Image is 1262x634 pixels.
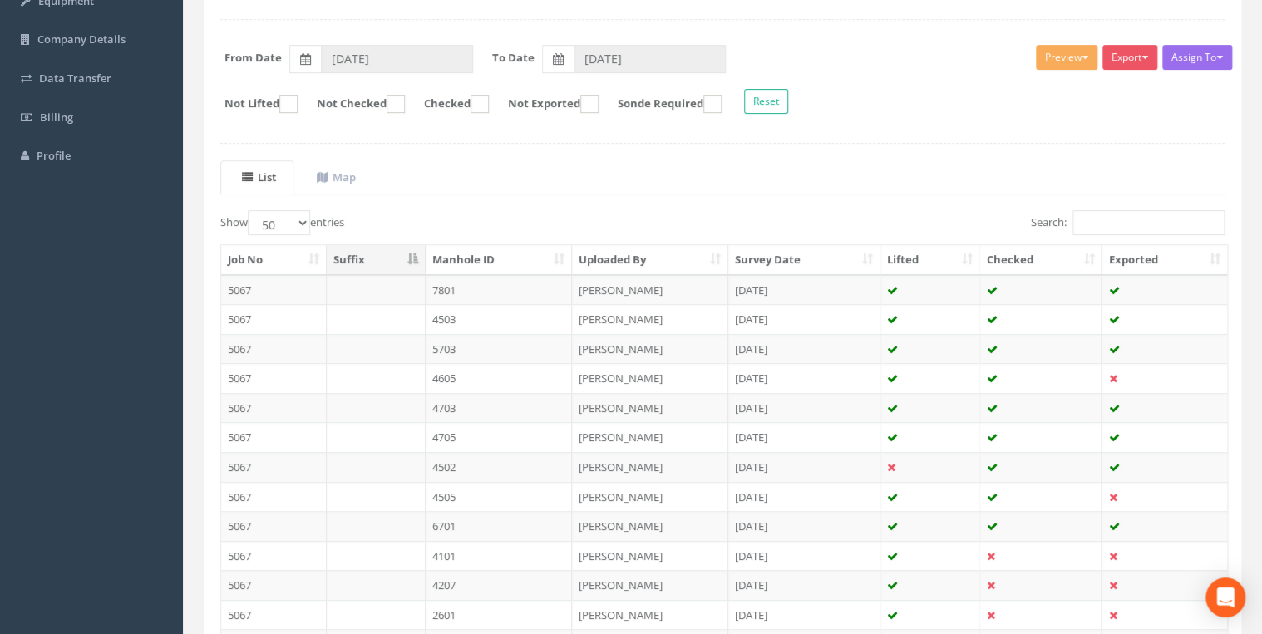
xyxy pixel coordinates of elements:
select: Showentries [248,210,310,235]
td: [PERSON_NAME] [572,334,728,364]
label: To Date [492,50,535,66]
td: 4502 [426,452,573,482]
label: Not Exported [491,95,599,113]
td: [PERSON_NAME] [572,275,728,305]
a: List [220,160,293,194]
td: 5067 [221,541,327,571]
button: Reset [744,89,788,114]
uib-tab-heading: Map [317,170,356,184]
label: Show entries [220,210,344,235]
td: 4503 [426,304,573,334]
td: [PERSON_NAME] [572,452,728,482]
td: [PERSON_NAME] [572,482,728,512]
td: [PERSON_NAME] [572,422,728,452]
button: Export [1102,45,1157,70]
td: 7801 [426,275,573,305]
span: Profile [37,148,71,163]
td: 5067 [221,334,327,364]
div: Open Intercom Messenger [1205,577,1245,617]
td: [PERSON_NAME] [572,541,728,571]
td: [PERSON_NAME] [572,600,728,630]
span: Company Details [37,32,126,47]
td: 4605 [426,363,573,393]
td: [DATE] [728,422,880,452]
td: [PERSON_NAME] [572,304,728,334]
td: 5067 [221,363,327,393]
td: [PERSON_NAME] [572,511,728,541]
th: Manhole ID: activate to sort column ascending [426,245,573,275]
label: Not Checked [300,95,405,113]
td: [DATE] [728,304,880,334]
td: [DATE] [728,570,880,600]
td: 5067 [221,511,327,541]
td: [DATE] [728,541,880,571]
td: [DATE] [728,363,880,393]
th: Suffix: activate to sort column descending [327,245,426,275]
td: [DATE] [728,511,880,541]
td: 6701 [426,511,573,541]
input: From Date [321,45,473,73]
td: [DATE] [728,275,880,305]
td: 4703 [426,393,573,423]
th: Checked: activate to sort column ascending [979,245,1102,275]
span: Billing [40,110,73,125]
td: 4101 [426,541,573,571]
input: To Date [574,45,726,73]
td: 2601 [426,600,573,630]
label: Search: [1031,210,1225,235]
td: 5067 [221,482,327,512]
a: Map [295,160,373,194]
td: 4505 [426,482,573,512]
label: Sonde Required [601,95,722,113]
td: 4207 [426,570,573,600]
uib-tab-heading: List [242,170,276,184]
td: 5067 [221,275,327,305]
td: [DATE] [728,334,880,364]
td: [PERSON_NAME] [572,570,728,600]
button: Preview [1036,45,1097,70]
th: Exported: activate to sort column ascending [1102,245,1227,275]
td: [DATE] [728,600,880,630]
label: Not Lifted [208,95,298,113]
td: 5067 [221,570,327,600]
th: Lifted: activate to sort column ascending [880,245,980,275]
td: [PERSON_NAME] [572,363,728,393]
label: Checked [407,95,489,113]
button: Assign To [1162,45,1232,70]
td: [DATE] [728,452,880,482]
td: 5067 [221,422,327,452]
td: 5067 [221,393,327,423]
th: Job No: activate to sort column ascending [221,245,327,275]
label: From Date [224,50,282,66]
th: Survey Date: activate to sort column ascending [728,245,880,275]
span: Data Transfer [39,71,111,86]
td: [DATE] [728,482,880,512]
td: [PERSON_NAME] [572,393,728,423]
td: 5067 [221,304,327,334]
td: 4705 [426,422,573,452]
input: Search: [1072,210,1225,235]
th: Uploaded By: activate to sort column ascending [572,245,728,275]
td: [DATE] [728,393,880,423]
td: 5703 [426,334,573,364]
td: 5067 [221,452,327,482]
td: 5067 [221,600,327,630]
